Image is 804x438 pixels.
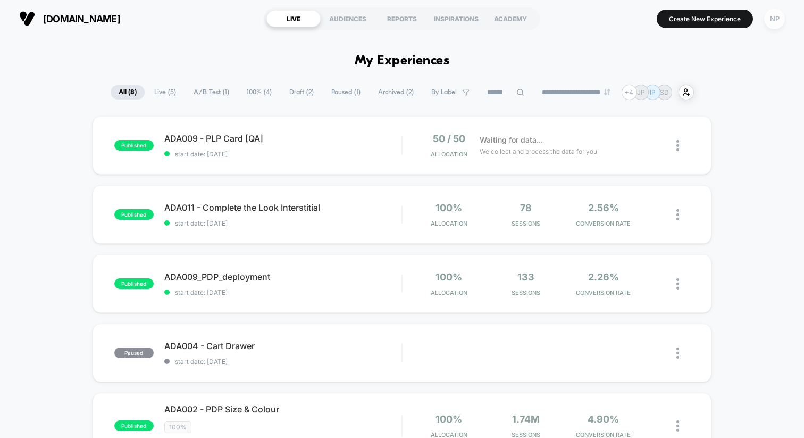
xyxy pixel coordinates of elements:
[431,151,467,158] span: Allocation
[588,202,619,213] span: 2.56%
[433,133,465,144] span: 50 / 50
[480,146,597,156] span: We collect and process the data for you
[622,85,637,100] div: + 4
[567,220,639,227] span: CONVERSION RATE
[146,85,184,100] span: Live ( 5 )
[164,133,401,144] span: ADA009 - PLP Card [QA]
[676,140,679,151] img: close
[490,220,562,227] span: Sessions
[114,140,154,151] span: published
[16,10,123,27] button: [DOMAIN_NAME]
[186,85,237,100] span: A/B Test ( 1 )
[567,289,639,296] span: CONVERSION RATE
[483,10,538,27] div: ACADEMY
[764,9,785,29] div: NP
[517,271,534,283] span: 133
[164,150,401,158] span: start date: [DATE]
[431,88,457,96] span: By Label
[676,278,679,290] img: close
[114,209,154,220] span: published
[114,278,154,289] span: published
[676,420,679,432] img: close
[676,348,679,359] img: close
[321,10,375,27] div: AUDIENCES
[114,420,154,431] span: published
[761,8,788,30] button: NP
[164,404,401,415] span: ADA002 - PDP Size & Colour
[375,10,429,27] div: REPORTS
[588,271,619,283] span: 2.26%
[435,414,462,425] span: 100%
[164,421,191,433] span: 100%
[480,134,543,146] span: Waiting for data...
[164,219,401,227] span: start date: [DATE]
[164,288,401,296] span: start date: [DATE]
[355,53,450,69] h1: My Experiences
[281,85,322,100] span: Draft ( 2 )
[114,348,154,358] span: paused
[490,289,562,296] span: Sessions
[604,89,610,95] img: end
[657,10,753,28] button: Create New Experience
[323,85,368,100] span: Paused ( 1 )
[429,10,483,27] div: INSPIRATIONS
[164,358,401,366] span: start date: [DATE]
[520,202,532,213] span: 78
[435,271,462,283] span: 100%
[512,414,540,425] span: 1.74M
[637,88,645,96] p: JP
[164,202,401,213] span: ADA011 - Complete the Look Interstitial
[650,88,656,96] p: IP
[431,220,467,227] span: Allocation
[43,13,120,24] span: [DOMAIN_NAME]
[164,271,401,282] span: ADA009_PDP_deployment
[431,289,467,296] span: Allocation
[588,414,619,425] span: 4.90%
[435,202,462,213] span: 100%
[660,88,669,96] p: SD
[266,10,321,27] div: LIVE
[111,85,145,100] span: All ( 8 )
[164,341,401,351] span: ADA004 - Cart Drawer
[676,209,679,220] img: close
[370,85,422,100] span: Archived ( 2 )
[19,11,35,27] img: Visually logo
[239,85,280,100] span: 100% ( 4 )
